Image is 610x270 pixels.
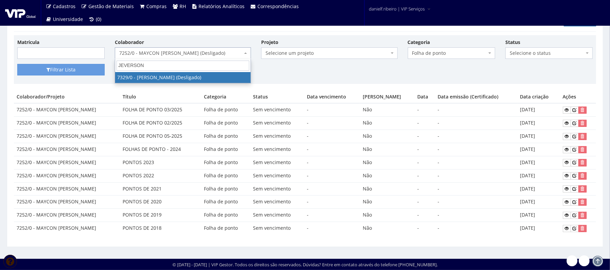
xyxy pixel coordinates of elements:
[518,222,560,235] td: [DATE]
[518,196,560,209] td: [DATE]
[250,130,304,143] td: Sem vencimento
[360,103,415,116] td: Não
[14,103,120,116] td: 7252/0 - MAYCON [PERSON_NAME]
[17,64,105,75] button: Filtrar Lista
[250,209,304,222] td: Sem vencimento
[14,209,120,222] td: 7252/0 - MAYCON [PERSON_NAME]
[304,130,360,143] td: -
[14,117,120,130] td: 7252/0 - MAYCON [PERSON_NAME]
[147,3,167,9] span: Compras
[510,50,584,57] span: Selecione o status
[115,39,144,46] label: Colaborador
[360,222,415,235] td: Não
[435,130,518,143] td: -
[120,156,202,169] td: PONTOS 2023
[415,130,435,143] td: -
[415,143,435,156] td: -
[201,130,250,143] td: Folha de ponto
[518,209,560,222] td: [DATE]
[53,16,83,22] span: Universidade
[304,209,360,222] td: -
[120,130,202,143] td: FOLHA DE PONTO 05-2025
[120,209,202,222] td: PONTOS DE 2019
[199,3,245,9] span: Relatórios Analíticos
[14,130,120,143] td: 7252/0 - MAYCON [PERSON_NAME]
[435,117,518,130] td: -
[120,143,202,156] td: FOLHAS DE PONTO - 2024
[435,182,518,196] td: -
[435,91,518,103] th: Data emissão (Certificado)
[115,72,251,83] li: 7329/0 - [PERSON_NAME] (Desligado)
[17,39,39,46] label: Matrícula
[304,156,360,169] td: -
[435,222,518,235] td: -
[14,182,120,196] td: 7252/0 - MAYCON [PERSON_NAME]
[250,196,304,209] td: Sem vencimento
[120,91,202,103] th: Título
[180,3,186,9] span: RH
[360,209,415,222] td: Não
[408,47,495,59] span: Folha de ponto
[360,169,415,182] td: Não
[435,196,518,209] td: -
[415,182,435,196] td: -
[201,143,250,156] td: Folha de ponto
[257,3,299,9] span: Correspondências
[201,91,250,103] th: Categoria
[518,156,560,169] td: [DATE]
[53,3,76,9] span: Cadastros
[250,169,304,182] td: Sem vencimento
[518,130,560,143] td: [DATE]
[360,196,415,209] td: Não
[86,13,104,26] a: (0)
[201,103,250,116] td: Folha de ponto
[261,39,278,46] label: Projeto
[360,117,415,130] td: Não
[201,169,250,182] td: Folha de ponto
[304,169,360,182] td: -
[201,117,250,130] td: Folha de ponto
[304,143,360,156] td: -
[412,50,487,57] span: Folha de ponto
[266,50,389,57] span: Selecione um projeto
[201,222,250,235] td: Folha de ponto
[250,117,304,130] td: Sem vencimento
[120,196,202,209] td: PONTOS DE 2020
[415,117,435,130] td: -
[518,182,560,196] td: [DATE]
[518,143,560,156] td: [DATE]
[518,103,560,116] td: [DATE]
[250,222,304,235] td: Sem vencimento
[304,117,360,130] td: -
[201,196,250,209] td: Folha de ponto
[435,156,518,169] td: -
[360,130,415,143] td: Não
[14,196,120,209] td: 7252/0 - MAYCON [PERSON_NAME]
[120,182,202,196] td: PONTOS DE 2021
[250,182,304,196] td: Sem vencimento
[518,169,560,182] td: [DATE]
[14,222,120,235] td: 7252/0 - MAYCON [PERSON_NAME]
[304,91,360,103] th: Data vencimento
[261,47,397,59] span: Selecione um projeto
[435,209,518,222] td: -
[14,91,120,103] th: Colaborador/Projeto
[518,117,560,130] td: [DATE]
[5,8,36,18] img: logo
[560,91,596,103] th: Ações
[415,209,435,222] td: -
[415,196,435,209] td: -
[120,103,202,116] td: FOLHA DE PONTO 03/2025
[14,143,120,156] td: 7252/0 - MAYCON [PERSON_NAME]
[304,196,360,209] td: -
[505,47,593,59] span: Selecione o status
[360,182,415,196] td: Não
[415,222,435,235] td: -
[120,169,202,182] td: PONTOS 2022
[120,117,202,130] td: FOLHA DE PONTO 02/2025
[172,262,438,268] div: © [DATE] - [DATE] | VIP Gestor. Todos os direitos são reservados. Dúvidas? Entre em contato atrav...
[360,156,415,169] td: Não
[43,13,86,26] a: Universidade
[415,156,435,169] td: -
[435,103,518,116] td: -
